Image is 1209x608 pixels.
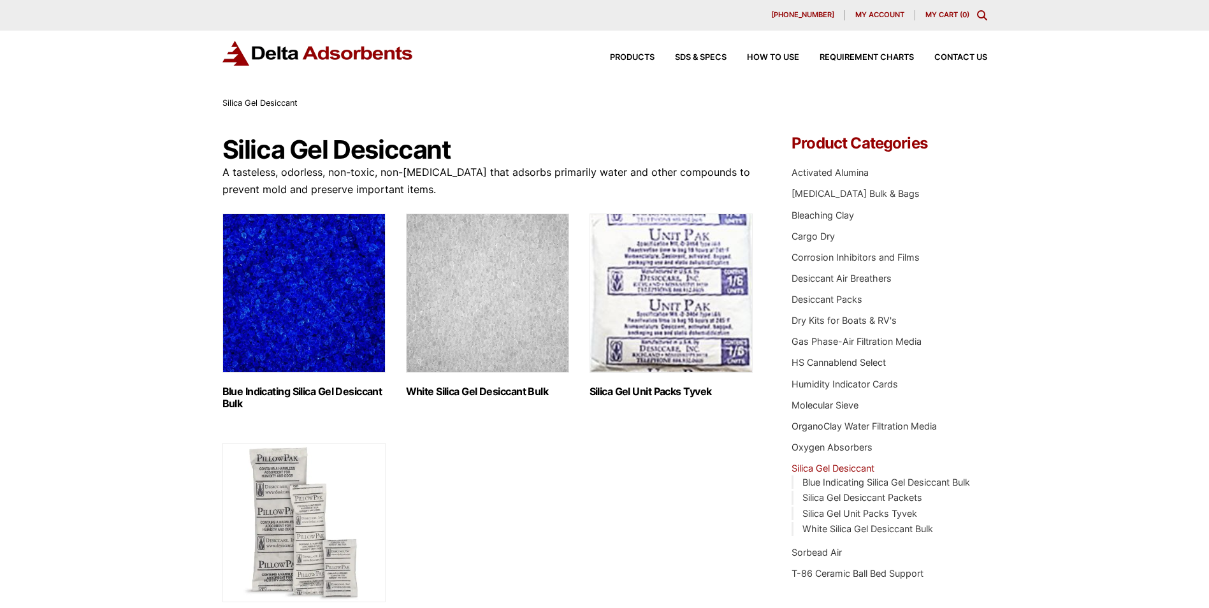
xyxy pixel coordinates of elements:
p: A tasteless, odorless, non-toxic, non-[MEDICAL_DATA] that adsorbs primarily water and other compo... [222,164,754,198]
span: SDS & SPECS [675,54,727,62]
img: Silica Gel Unit Packs Tyvek [590,214,753,373]
a: My Cart (0) [925,10,969,19]
a: OrganoClay Water Filtration Media [792,421,937,431]
img: Delta Adsorbents [222,41,414,66]
a: Activated Alumina [792,167,869,178]
a: Humidity Indicator Cards [792,379,898,389]
a: Corrosion Inhibitors and Films [792,252,920,263]
span: Contact Us [934,54,987,62]
a: Products [590,54,655,62]
a: SDS & SPECS [655,54,727,62]
img: Blue Indicating Silica Gel Desiccant Bulk [222,214,386,373]
a: Silica Gel Desiccant [792,463,874,474]
a: Visit product category Blue Indicating Silica Gel Desiccant Bulk [222,214,386,410]
h2: Blue Indicating Silica Gel Desiccant Bulk [222,386,386,410]
a: Contact Us [914,54,987,62]
a: Cargo Dry [792,231,835,242]
a: Silica Gel Desiccant Packets [802,492,922,503]
a: HS Cannablend Select [792,357,886,368]
a: White Silica Gel Desiccant Bulk [802,523,933,534]
span: How to Use [747,54,799,62]
a: [MEDICAL_DATA] Bulk & Bags [792,188,920,199]
a: Molecular Sieve [792,400,858,410]
span: My account [855,11,904,18]
a: Gas Phase-Air Filtration Media [792,336,922,347]
h2: White Silica Gel Desiccant Bulk [406,386,569,398]
div: Toggle Modal Content [977,10,987,20]
h4: Product Categories [792,136,987,151]
img: White Silica Gel Desiccant Bulk [406,214,569,373]
span: 0 [962,10,967,19]
span: Requirement Charts [820,54,914,62]
a: Sorbead Air [792,547,842,558]
a: [PHONE_NUMBER] [761,10,845,20]
h2: Silica Gel Unit Packs Tyvek [590,386,753,398]
span: Products [610,54,655,62]
a: Requirement Charts [799,54,914,62]
a: Dry Kits for Boats & RV's [792,315,897,326]
a: Bleaching Clay [792,210,854,221]
a: Visit product category Silica Gel Unit Packs Tyvek [590,214,753,398]
span: Silica Gel Desiccant [222,98,298,108]
a: Desiccant Air Breathers [792,273,892,284]
a: Oxygen Absorbers [792,442,872,452]
img: Silica Gel Desiccant Packets [222,443,386,602]
a: Desiccant Packs [792,294,862,305]
a: My account [845,10,915,20]
a: T-86 Ceramic Ball Bed Support [792,568,923,579]
a: Blue Indicating Silica Gel Desiccant Bulk [802,477,970,488]
a: Silica Gel Unit Packs Tyvek [802,508,917,519]
a: How to Use [727,54,799,62]
a: Visit product category White Silica Gel Desiccant Bulk [406,214,569,398]
span: [PHONE_NUMBER] [771,11,834,18]
h1: Silica Gel Desiccant [222,136,754,164]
